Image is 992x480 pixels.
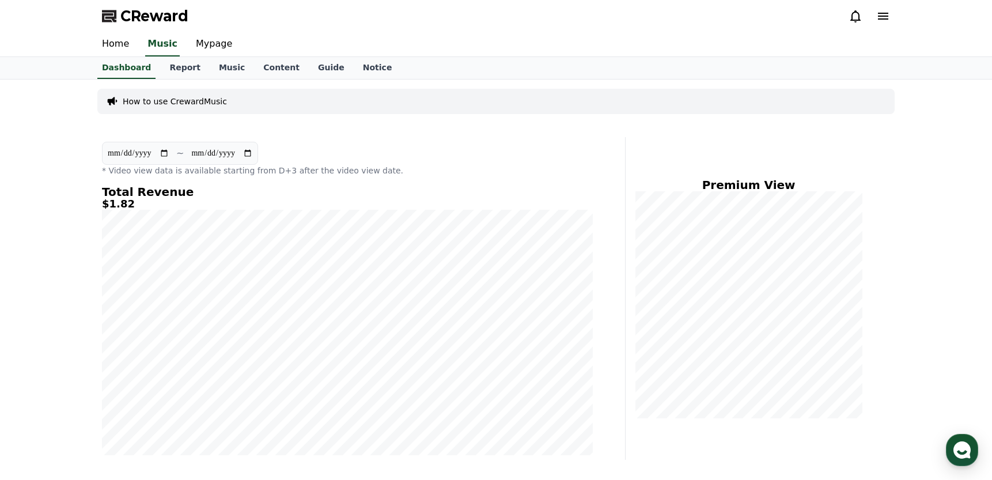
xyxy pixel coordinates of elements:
a: Home [93,32,138,56]
a: Guide [309,57,354,79]
a: How to use CrewardMusic [123,96,227,107]
div: 09-30 [82,90,102,100]
span: Messages [96,383,130,392]
h5: $1.82 [102,198,593,210]
a: Creward09-30 Thank you. [6,85,222,119]
div: Creward [39,90,77,100]
a: Mypage [187,32,241,56]
a: CReward [102,7,188,25]
a: Music [145,32,180,56]
div: Creward [39,129,77,139]
a: Creward09-22 Hello, This is CReward. Starting from the policy enhancement on the 15th, revenue se... [6,124,222,167]
span: CReward [120,7,188,25]
p: * Video view data is available starting from D+3 after the video view date. [102,165,593,176]
div: Thank you. [39,100,214,112]
a: Content [254,57,309,79]
div: CReward [39,41,79,52]
a: Home [3,365,76,394]
h4: Total Revenue [102,186,593,198]
p: ~ [176,146,184,160]
div: Hello, This is CReward. Starting from the policy enhancement on the 15th, revenue settlement for ... [39,139,214,162]
a: Notice [354,57,402,79]
div: 09-22 [82,130,102,139]
span: Settings [171,383,199,392]
h4: Premium View [635,179,862,191]
a: Music [210,57,254,79]
span: Start a new chat [68,333,147,345]
div: Thank you for always using CReward. Due to the holidays, our customer support will be closed duri... [39,52,214,75]
a: Report [160,57,210,79]
span: Messages [12,13,79,28]
a: Messages [76,365,149,394]
span: Home [29,383,50,392]
a: CReward10-02 Thank you for always using CReward. Due to the holidays, our customer support will b... [6,37,222,80]
a: Dashboard [97,57,156,79]
div: 10-02 [85,42,104,51]
a: Start a new chat [54,326,174,352]
a: Settings [149,365,221,394]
